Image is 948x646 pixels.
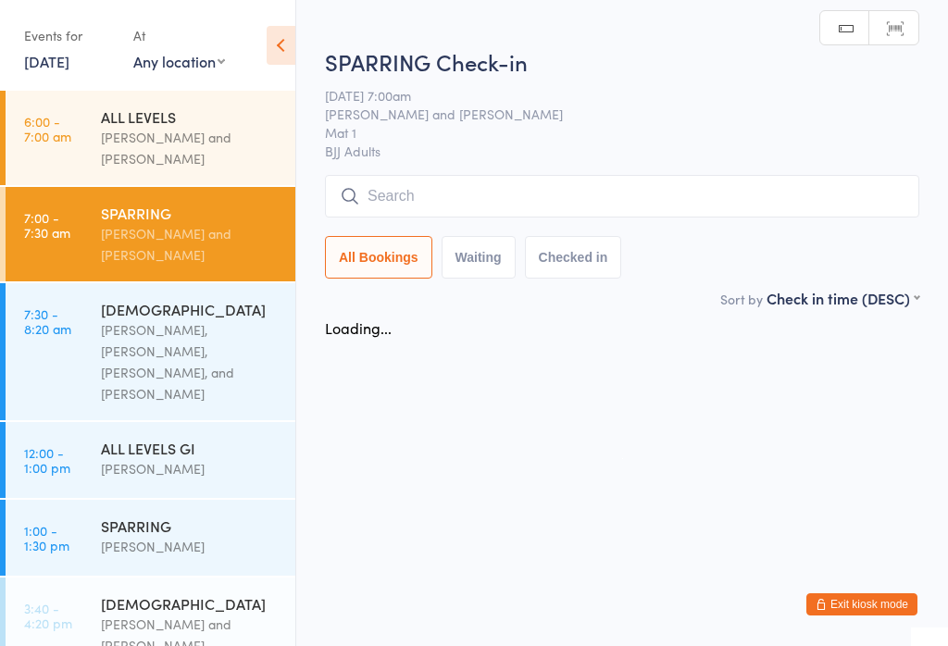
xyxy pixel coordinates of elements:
a: [DATE] [24,51,69,71]
time: 7:30 - 8:20 am [24,306,71,336]
h2: SPARRING Check-in [325,46,919,77]
div: SPARRING [101,516,280,536]
a: 12:00 -1:00 pmALL LEVELS GI[PERSON_NAME] [6,422,295,498]
button: Exit kiosk mode [806,593,917,615]
span: BJJ Adults [325,142,919,160]
a: 7:30 -8:20 am[DEMOGRAPHIC_DATA][PERSON_NAME], [PERSON_NAME], [PERSON_NAME], and [PERSON_NAME] [6,283,295,420]
div: ALL LEVELS [101,106,280,127]
time: 6:00 - 7:00 am [24,114,71,143]
time: 1:00 - 1:30 pm [24,523,69,553]
span: [PERSON_NAME] and [PERSON_NAME] [325,105,891,123]
div: [PERSON_NAME] [101,458,280,479]
div: [DEMOGRAPHIC_DATA] [101,299,280,319]
div: [PERSON_NAME] and [PERSON_NAME] [101,127,280,169]
div: Loading... [325,317,392,338]
div: At [133,20,225,51]
button: All Bookings [325,236,432,279]
button: Checked in [525,236,622,279]
div: [PERSON_NAME] and [PERSON_NAME] [101,223,280,266]
time: 7:00 - 7:30 am [24,210,70,240]
div: ALL LEVELS GI [101,438,280,458]
span: [DATE] 7:00am [325,86,891,105]
a: 7:00 -7:30 amSPARRING[PERSON_NAME] and [PERSON_NAME] [6,187,295,281]
div: [PERSON_NAME] [101,536,280,557]
a: 6:00 -7:00 amALL LEVELS[PERSON_NAME] and [PERSON_NAME] [6,91,295,185]
input: Search [325,175,919,217]
span: Mat 1 [325,123,891,142]
a: 1:00 -1:30 pmSPARRING[PERSON_NAME] [6,500,295,576]
div: [DEMOGRAPHIC_DATA] [101,593,280,614]
div: [PERSON_NAME], [PERSON_NAME], [PERSON_NAME], and [PERSON_NAME] [101,319,280,404]
div: Events for [24,20,115,51]
time: 3:40 - 4:20 pm [24,601,72,630]
div: SPARRING [101,203,280,223]
div: Any location [133,51,225,71]
div: Check in time (DESC) [767,288,919,308]
button: Waiting [442,236,516,279]
label: Sort by [720,290,763,308]
time: 12:00 - 1:00 pm [24,445,70,475]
